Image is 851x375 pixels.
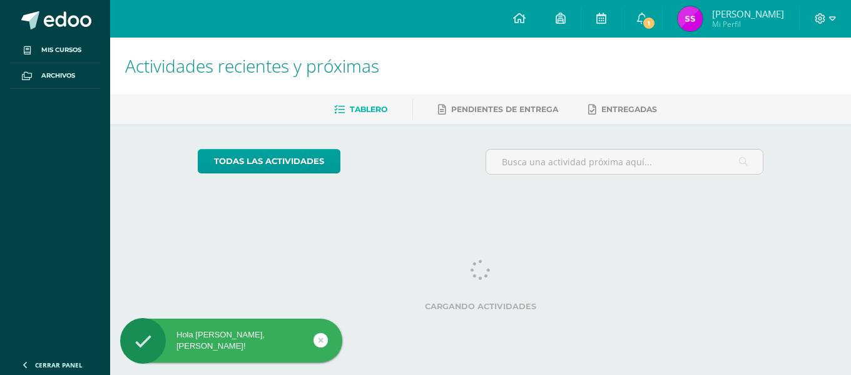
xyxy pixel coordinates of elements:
[712,8,784,20] span: [PERSON_NAME]
[198,302,764,311] label: Cargando actividades
[438,100,558,120] a: Pendientes de entrega
[10,63,100,89] a: Archivos
[642,16,656,30] span: 1
[125,54,379,78] span: Actividades recientes y próximas
[198,149,340,173] a: todas las Actividades
[10,38,100,63] a: Mis cursos
[451,105,558,114] span: Pendientes de entrega
[486,150,763,174] input: Busca una actividad próxima aquí...
[41,45,81,55] span: Mis cursos
[601,105,657,114] span: Entregadas
[678,6,703,31] img: 497361e361672ec9b821094dc0b62028.png
[350,105,387,114] span: Tablero
[588,100,657,120] a: Entregadas
[35,361,83,369] span: Cerrar panel
[334,100,387,120] a: Tablero
[41,71,75,81] span: Archivos
[712,19,784,29] span: Mi Perfil
[120,329,342,352] div: Hola [PERSON_NAME], [PERSON_NAME]!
